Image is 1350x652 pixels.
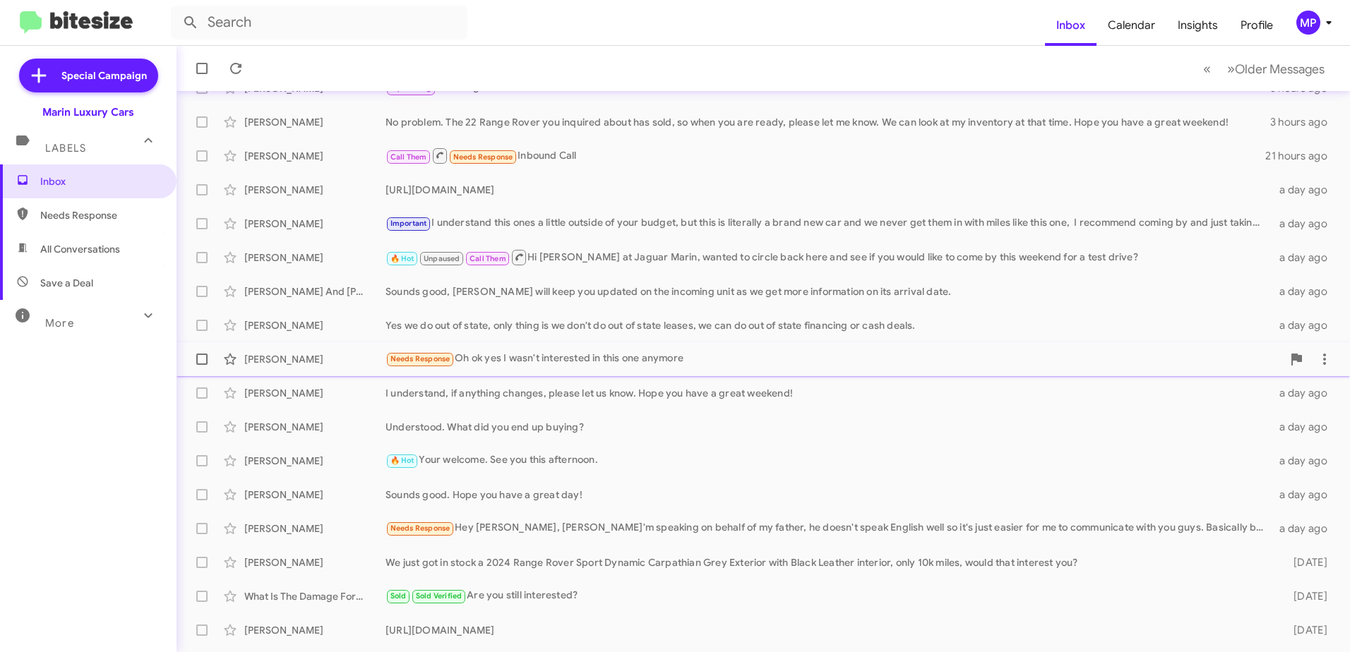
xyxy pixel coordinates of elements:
[453,152,513,162] span: Needs Response
[386,488,1271,502] div: Sounds good. Hope you have a great day!
[45,142,86,155] span: Labels
[244,454,386,468] div: [PERSON_NAME]
[1229,5,1284,46] a: Profile
[40,242,120,256] span: All Conversations
[1284,11,1334,35] button: MP
[45,317,74,330] span: More
[390,456,414,465] span: 🔥 Hot
[1195,54,1333,83] nav: Page navigation example
[1097,5,1166,46] a: Calendar
[19,59,158,92] a: Special Campaign
[424,254,460,263] span: Unpaused
[386,452,1271,469] div: Your welcome. See you this afternoon.
[1265,149,1339,163] div: 21 hours ago
[1271,420,1339,434] div: a day ago
[386,520,1271,536] div: Hey [PERSON_NAME], [PERSON_NAME]'m speaking on behalf of my father, he doesn't speak English well...
[390,152,427,162] span: Call Them
[1271,454,1339,468] div: a day ago
[386,588,1271,604] div: Are you still interested?
[1166,5,1229,46] a: Insights
[40,208,160,222] span: Needs Response
[1270,115,1339,129] div: 3 hours ago
[244,318,386,332] div: [PERSON_NAME]
[1271,589,1339,603] div: [DATE]
[1195,54,1219,83] button: Previous
[1227,60,1235,78] span: »
[40,276,93,290] span: Save a Deal
[244,386,386,400] div: [PERSON_NAME]
[1271,318,1339,332] div: a day ago
[1271,623,1339,637] div: [DATE]
[1271,488,1339,502] div: a day ago
[1271,217,1339,231] div: a day ago
[1296,11,1320,35] div: MP
[1203,60,1211,78] span: «
[1271,386,1339,400] div: a day ago
[1235,61,1325,77] span: Older Messages
[386,555,1271,569] div: We just got in stock a 2024 Range Rover Sport Dynamic Carpathian Grey Exterior with Black Leather...
[244,352,386,366] div: [PERSON_NAME]
[1271,521,1339,536] div: a day ago
[386,351,1282,367] div: Oh ok yes I wasn't interested in this one anymore
[386,248,1271,266] div: Hi [PERSON_NAME] at Jaguar Marin, wanted to circle back here and see if you would like to come by...
[386,420,1271,434] div: Understood. What did you end up buying?
[244,115,386,129] div: [PERSON_NAME]
[386,183,1271,197] div: [URL][DOMAIN_NAME]
[40,174,160,188] span: Inbox
[1045,5,1097,46] a: Inbox
[244,284,386,298] div: [PERSON_NAME] And [PERSON_NAME]
[386,215,1271,231] div: I understand this ones a little outside of your budget, but this is literally a brand new car and...
[244,488,386,502] div: [PERSON_NAME]
[386,386,1271,400] div: I understand, if anything changes, please let us know. Hope you have a great weekend!
[244,217,386,231] div: [PERSON_NAME]
[386,318,1271,332] div: Yes we do out of state, only thing is we don't do out of state leases, we can do out of state fin...
[390,354,450,363] span: Needs Response
[390,254,414,263] span: 🔥 Hot
[1271,284,1339,298] div: a day ago
[244,623,386,637] div: [PERSON_NAME]
[244,250,386,265] div: [PERSON_NAME]
[1271,555,1339,569] div: [DATE]
[1219,54,1333,83] button: Next
[244,183,386,197] div: [PERSON_NAME]
[244,420,386,434] div: [PERSON_NAME]
[470,254,506,263] span: Call Them
[244,149,386,163] div: [PERSON_NAME]
[386,147,1265,164] div: Inbound Call
[1271,250,1339,265] div: a day ago
[390,591,407,600] span: Sold
[386,115,1270,129] div: No problem. The 22 Range Rover you inquired about has sold, so when you are ready, please let me ...
[61,68,147,83] span: Special Campaign
[244,589,386,603] div: What Is The Damage For Accident And P
[386,284,1271,298] div: Sounds good, [PERSON_NAME] will keep you updated on the incoming unit as we get more information ...
[42,105,134,119] div: Marin Luxury Cars
[390,219,427,228] span: Important
[244,555,386,569] div: [PERSON_NAME]
[386,623,1271,637] div: [URL][DOMAIN_NAME]
[390,524,450,533] span: Needs Response
[416,591,462,600] span: Sold Verified
[171,6,467,40] input: Search
[244,521,386,536] div: [PERSON_NAME]
[1271,183,1339,197] div: a day ago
